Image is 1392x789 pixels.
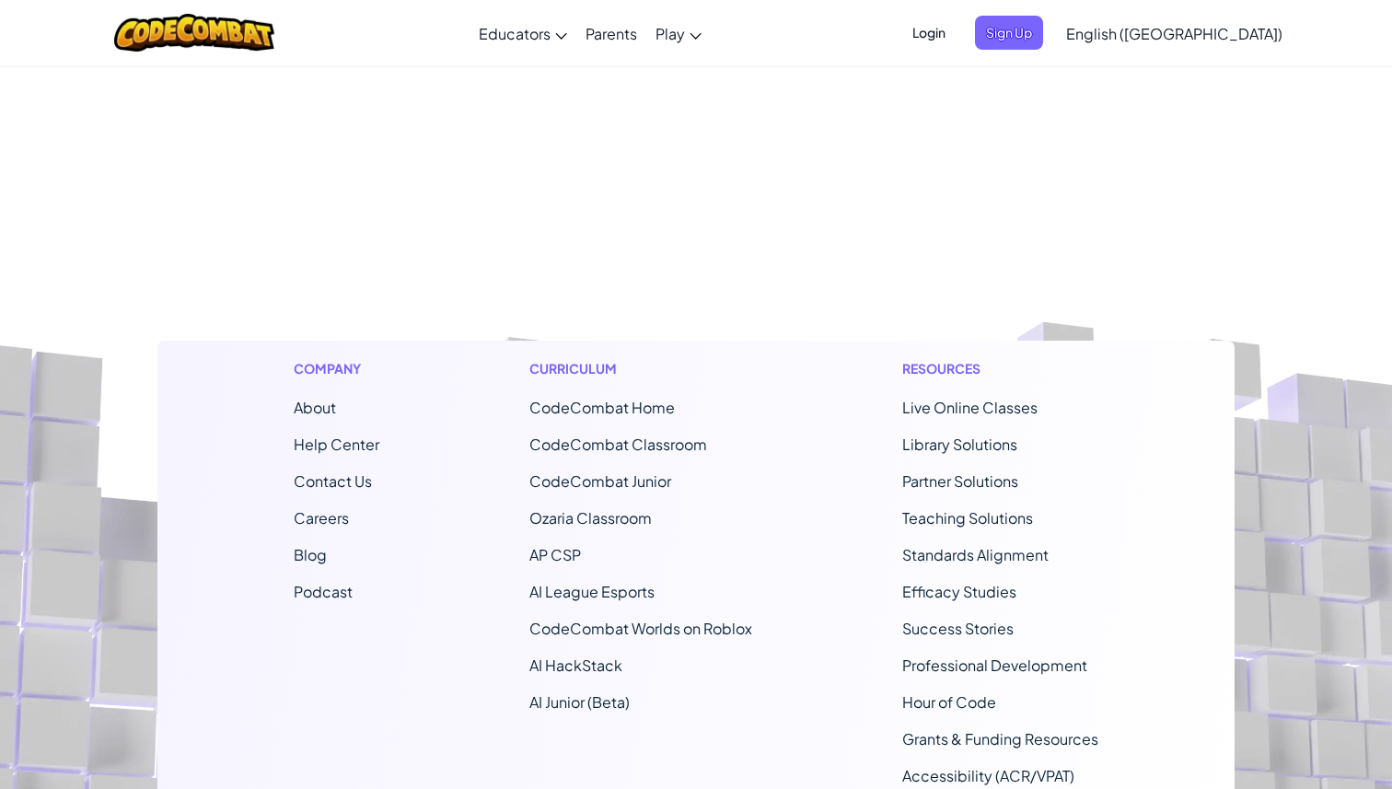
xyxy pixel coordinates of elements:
[902,508,1033,528] a: Teaching Solutions
[529,656,622,675] a: AI HackStack
[529,692,630,712] a: AI Junior (Beta)
[529,508,652,528] a: Ozaria Classroom
[902,619,1014,638] a: Success Stories
[114,14,275,52] img: CodeCombat logo
[294,471,372,491] span: Contact Us
[529,545,581,564] a: AP CSP
[294,508,349,528] a: Careers
[1057,8,1292,58] a: English ([GEOGRAPHIC_DATA])
[902,435,1017,454] a: Library Solutions
[529,619,752,638] a: CodeCombat Worlds on Roblox
[529,435,707,454] a: CodeCombat Classroom
[294,435,379,454] a: Help Center
[902,545,1049,564] a: Standards Alignment
[902,359,1098,378] h1: Resources
[902,398,1038,417] a: Live Online Classes
[470,8,576,58] a: Educators
[294,359,379,378] h1: Company
[529,471,671,491] a: CodeCombat Junior
[655,24,685,43] span: Play
[902,656,1087,675] a: Professional Development
[294,398,336,417] a: About
[529,582,655,601] a: AI League Esports
[479,24,551,43] span: Educators
[646,8,711,58] a: Play
[529,398,675,417] span: CodeCombat Home
[902,582,1016,601] a: Efficacy Studies
[1066,24,1282,43] span: English ([GEOGRAPHIC_DATA])
[975,16,1043,50] button: Sign Up
[294,582,353,601] a: Podcast
[902,692,996,712] a: Hour of Code
[901,16,957,50] button: Login
[902,471,1018,491] a: Partner Solutions
[576,8,646,58] a: Parents
[902,766,1074,785] a: Accessibility (ACR/VPAT)
[529,359,752,378] h1: Curriculum
[294,545,327,564] a: Blog
[902,729,1098,748] a: Grants & Funding Resources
